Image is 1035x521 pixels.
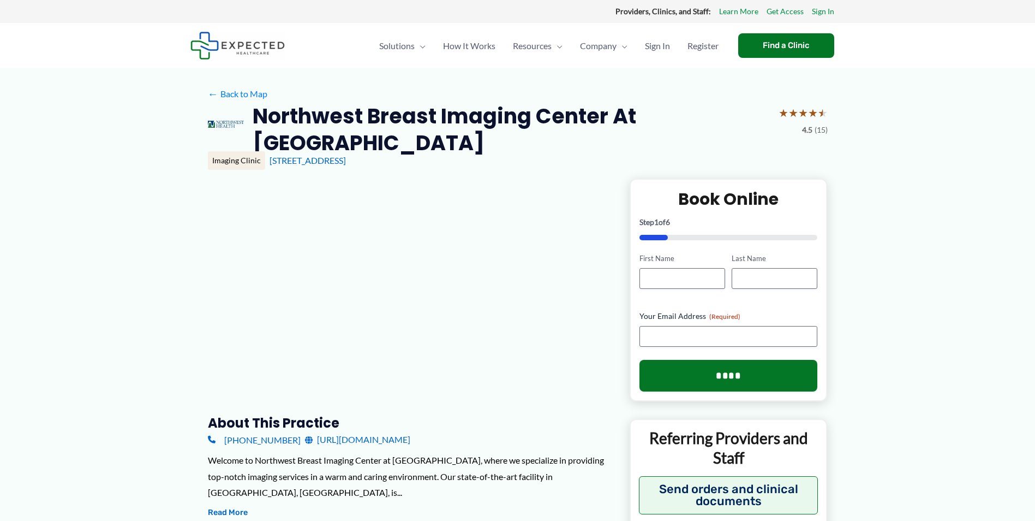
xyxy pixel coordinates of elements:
span: Menu Toggle [617,27,627,65]
h3: About this practice [208,415,612,431]
p: Referring Providers and Staff [639,428,818,468]
span: 6 [666,217,670,227]
span: ★ [808,103,818,123]
a: ←Back to Map [208,86,267,102]
a: [URL][DOMAIN_NAME] [305,431,410,448]
span: Menu Toggle [415,27,426,65]
span: 1 [654,217,659,227]
span: ★ [779,103,788,123]
span: Register [687,27,719,65]
span: Company [580,27,617,65]
span: (15) [815,123,828,137]
span: How It Works [443,27,495,65]
a: Find a Clinic [738,33,834,58]
a: Sign In [812,4,834,19]
label: Your Email Address [639,311,818,322]
h2: Book Online [639,188,818,210]
a: Sign In [636,27,679,65]
span: ← [208,88,218,99]
a: Get Access [767,4,804,19]
span: Resources [513,27,552,65]
a: ResourcesMenu Toggle [504,27,571,65]
label: Last Name [732,253,817,264]
label: First Name [639,253,725,264]
strong: Providers, Clinics, and Staff: [615,7,711,16]
a: CompanyMenu Toggle [571,27,636,65]
a: How It Works [434,27,504,65]
div: Welcome to Northwest Breast Imaging Center at [GEOGRAPHIC_DATA], where we specialize in providing... [208,452,612,501]
span: ★ [788,103,798,123]
span: 4.5 [802,123,812,137]
span: ★ [798,103,808,123]
div: Imaging Clinic [208,151,265,170]
h2: Northwest Breast Imaging Center at [GEOGRAPHIC_DATA] [253,103,769,157]
span: (Required) [709,312,740,321]
a: Register [679,27,727,65]
nav: Primary Site Navigation [370,27,727,65]
img: Expected Healthcare Logo - side, dark font, small [190,32,285,60]
span: Menu Toggle [552,27,563,65]
a: [STREET_ADDRESS] [270,155,346,165]
p: Step of [639,218,818,226]
span: Solutions [379,27,415,65]
a: [PHONE_NUMBER] [208,431,301,448]
span: Sign In [645,27,670,65]
button: Send orders and clinical documents [639,476,818,514]
button: Read More [208,506,248,519]
span: ★ [818,103,828,123]
a: Learn More [719,4,758,19]
a: SolutionsMenu Toggle [370,27,434,65]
